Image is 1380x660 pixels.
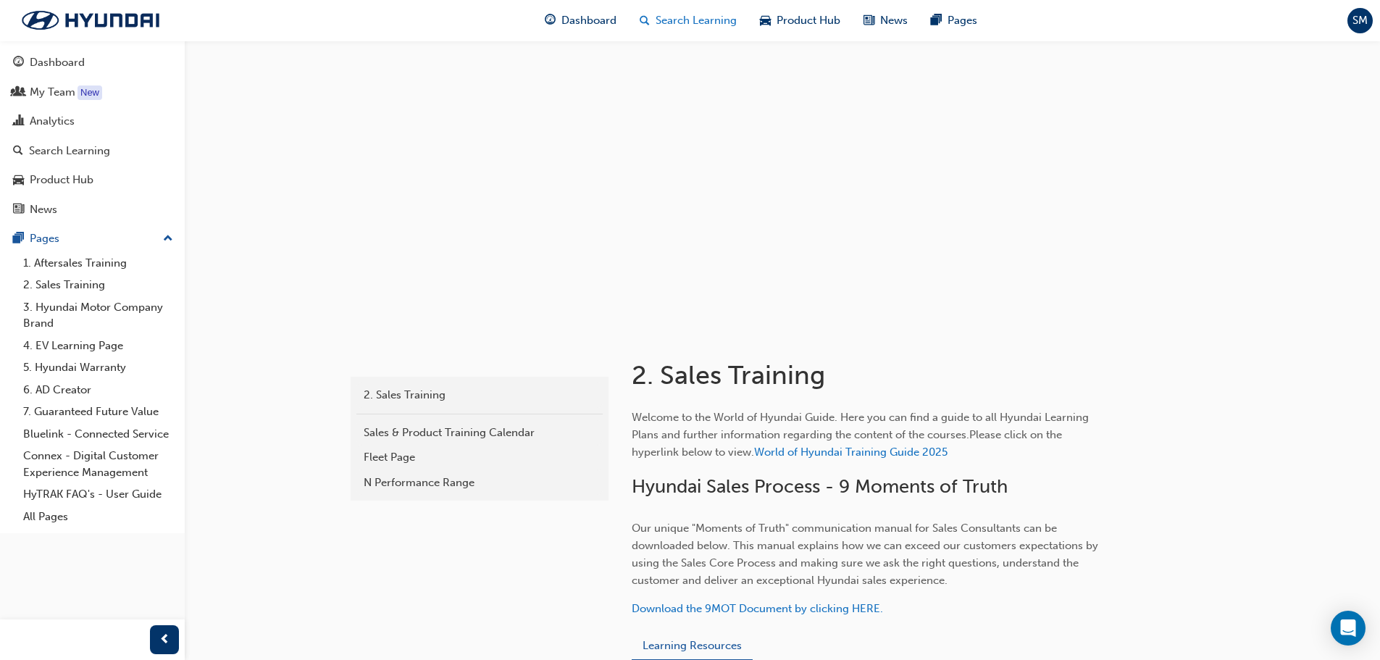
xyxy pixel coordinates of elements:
div: N Performance Range [364,475,595,491]
span: Pages [948,12,977,29]
a: Bluelink - Connected Service [17,423,179,446]
a: News [6,196,179,223]
span: news-icon [13,204,24,217]
a: 3. Hyundai Motor Company Brand [17,296,179,335]
div: Analytics [30,113,75,130]
span: people-icon [13,86,24,99]
a: Fleet Page [356,445,603,470]
a: 7. Guaranteed Future Value [17,401,179,423]
span: car-icon [760,12,771,30]
a: HyTRAK FAQ's - User Guide [17,483,179,506]
a: Dashboard [6,49,179,76]
div: Tooltip anchor [78,85,102,100]
span: news-icon [863,12,874,30]
span: Welcome to the World of Hyundai Guide. Here you can find a guide to all Hyundai Learning Plans an... [632,411,1092,459]
div: Fleet Page [364,449,595,466]
a: All Pages [17,506,179,528]
a: Analytics [6,108,179,135]
a: 4. EV Learning Page [17,335,179,357]
a: 1. Aftersales Training [17,252,179,275]
button: Pages [6,225,179,252]
span: News [880,12,908,29]
div: Pages [30,230,59,247]
a: N Performance Range [356,470,603,496]
button: SM [1347,8,1373,33]
span: Product Hub [777,12,840,29]
img: Trak [7,5,174,35]
a: 5. Hyundai Warranty [17,356,179,379]
div: Search Learning [29,143,110,159]
a: Connex - Digital Customer Experience Management [17,445,179,483]
span: chart-icon [13,115,24,128]
div: Open Intercom Messenger [1331,611,1366,646]
span: guage-icon [13,57,24,70]
a: news-iconNews [852,6,919,35]
span: pages-icon [13,233,24,246]
span: Hyundai Sales Process - 9 Moments of Truth [632,475,1008,498]
span: prev-icon [159,631,170,649]
div: Sales & Product Training Calendar [364,425,595,441]
a: guage-iconDashboard [533,6,628,35]
a: Search Learning [6,138,179,164]
div: Product Hub [30,172,93,188]
span: SM [1352,12,1368,29]
button: DashboardMy TeamAnalyticsSearch LearningProduct HubNews [6,46,179,225]
a: Download the 9MOT Document by clicking HERE. [632,602,883,615]
a: My Team [6,79,179,106]
a: car-iconProduct Hub [748,6,852,35]
a: Product Hub [6,167,179,193]
span: search-icon [640,12,650,30]
h1: 2. Sales Training [632,359,1107,391]
a: World of Hyundai Training Guide 2025 [754,446,948,459]
span: Our unique "Moments of Truth" communication manual for Sales Consultants can be downloaded below.... [632,522,1101,587]
a: Sales & Product Training Calendar [356,420,603,446]
span: search-icon [13,145,23,158]
a: pages-iconPages [919,6,989,35]
span: up-icon [163,230,173,248]
div: News [30,201,57,218]
a: search-iconSearch Learning [628,6,748,35]
span: pages-icon [931,12,942,30]
span: guage-icon [545,12,556,30]
span: car-icon [13,174,24,187]
div: 2. Sales Training [364,387,595,404]
button: Learning Resources [632,632,753,660]
div: My Team [30,84,75,101]
a: 6. AD Creator [17,379,179,401]
span: Dashboard [561,12,616,29]
span: Search Learning [656,12,737,29]
a: 2. Sales Training [17,274,179,296]
div: Dashboard [30,54,85,71]
a: 2. Sales Training [356,383,603,408]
